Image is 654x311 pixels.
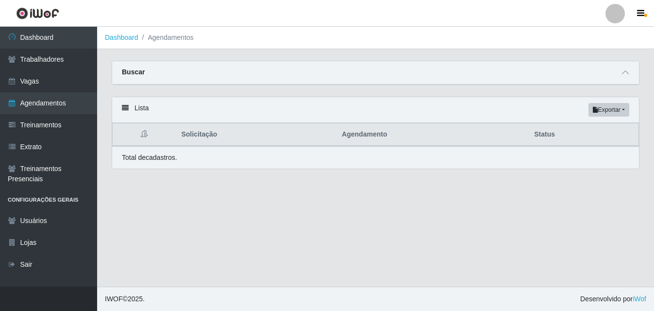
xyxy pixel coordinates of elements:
div: Lista [112,97,639,123]
span: IWOF [105,295,123,303]
a: Dashboard [105,34,138,41]
li: Agendamentos [138,33,194,43]
strong: Buscar [122,68,145,76]
span: © 2025 . [105,294,145,304]
img: CoreUI Logo [16,7,59,19]
a: iWof [633,295,646,303]
th: Status [528,123,638,146]
p: Total de cadastros. [122,153,177,163]
nav: breadcrumb [97,27,654,49]
th: Solicitação [175,123,336,146]
span: Desenvolvido por [580,294,646,304]
button: Exportar [588,103,629,117]
th: Agendamento [336,123,528,146]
